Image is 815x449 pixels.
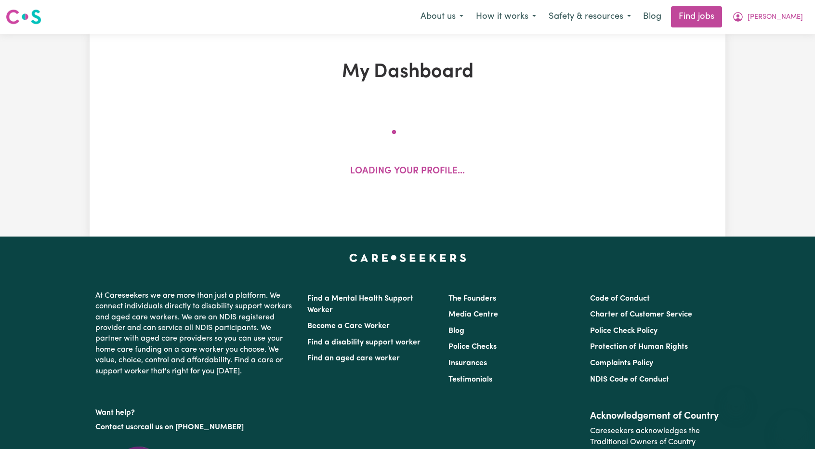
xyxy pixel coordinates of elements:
[307,355,400,362] a: Find an aged care worker
[590,295,650,303] a: Code of Conduct
[307,339,421,346] a: Find a disability support worker
[748,12,803,23] span: [PERSON_NAME]
[95,418,296,436] p: or
[542,7,637,27] button: Safety & resources
[448,311,498,318] a: Media Centre
[350,165,465,179] p: Loading your profile...
[590,376,669,383] a: NDIS Code of Conduct
[470,7,542,27] button: How it works
[307,322,390,330] a: Become a Care Worker
[6,8,41,26] img: Careseekers logo
[590,311,692,318] a: Charter of Customer Service
[448,359,487,367] a: Insurances
[201,61,614,84] h1: My Dashboard
[590,410,720,422] h2: Acknowledgement of Country
[307,295,413,314] a: Find a Mental Health Support Worker
[349,254,466,262] a: Careseekers home page
[6,6,41,28] a: Careseekers logo
[448,295,496,303] a: The Founders
[448,327,464,335] a: Blog
[414,7,470,27] button: About us
[671,6,722,27] a: Find jobs
[95,287,296,381] p: At Careseekers we are more than just a platform. We connect individuals directly to disability su...
[95,404,296,418] p: Want help?
[590,343,688,351] a: Protection of Human Rights
[590,327,657,335] a: Police Check Policy
[726,387,746,407] iframe: Close message
[590,359,653,367] a: Complaints Policy
[448,343,497,351] a: Police Checks
[141,423,244,431] a: call us on [PHONE_NUMBER]
[448,376,492,383] a: Testimonials
[776,410,807,441] iframe: Button to launch messaging window
[637,6,667,27] a: Blog
[726,7,809,27] button: My Account
[95,423,133,431] a: Contact us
